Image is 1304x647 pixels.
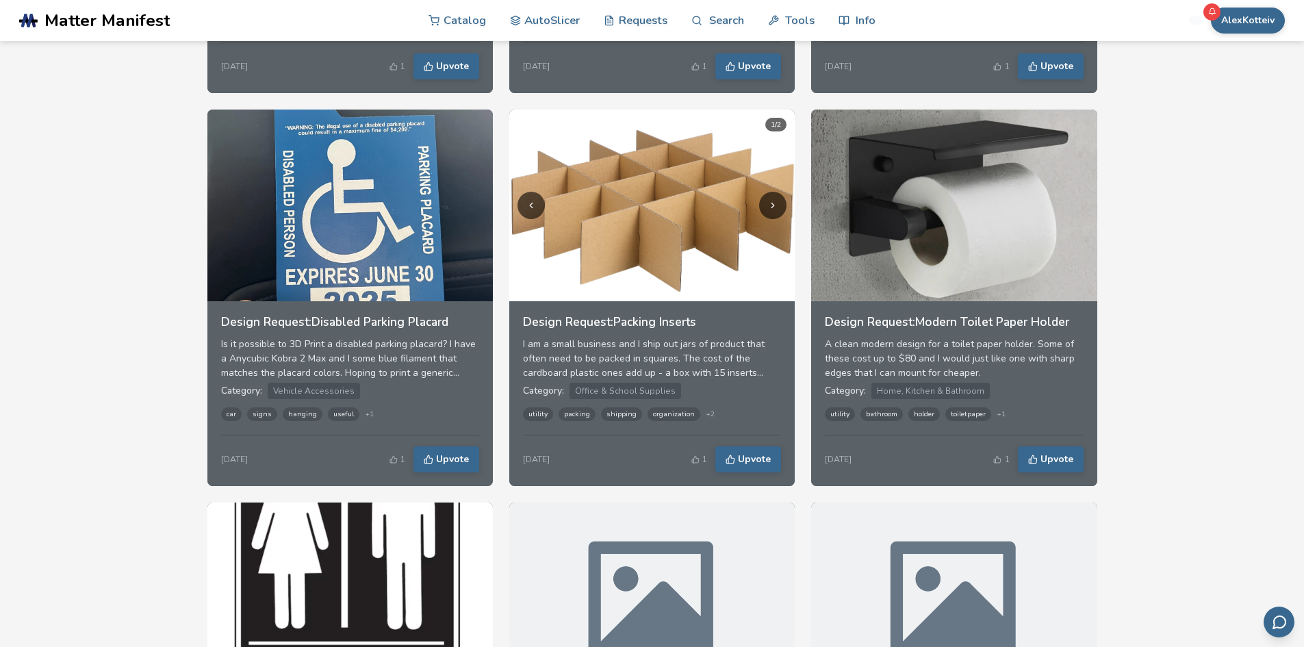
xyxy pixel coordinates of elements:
span: + 2 [706,410,715,418]
span: utility [523,407,553,421]
button: Send feedback via email [1264,607,1294,637]
span: toiletpaper [945,407,991,421]
span: Upvote [738,61,771,72]
span: signs [247,407,277,421]
img: Modern Toilet Paper Holder [811,110,1097,301]
div: A clean modern design for a toilet paper holder. Some of these cost up to $80 and I would just li... [825,337,1083,380]
span: packing [559,407,596,421]
span: Upvote [738,454,771,465]
button: AlexKotteiv [1211,8,1285,34]
span: useful [328,407,359,421]
button: Previous image [517,192,545,219]
button: Upvote [715,53,781,79]
button: Upvote [1018,53,1084,79]
div: [DATE] [221,62,248,71]
a: Design Request:Packing Inserts [523,315,781,337]
h3: Design Request: Packing Inserts [523,315,781,329]
span: + 1 [997,410,1006,418]
button: Upvote [715,446,781,472]
span: Vehicle Accessories [268,383,360,399]
div: [DATE] [825,455,852,464]
span: + 1 [365,410,374,418]
button: Next image [759,192,787,219]
div: I am a small business and I ship out jars of product that often need to be packed in squares. The... [523,337,781,380]
span: 1 [702,62,707,71]
div: 1 / 2 [765,118,787,131]
a: Design Request:Modern Toilet Paper Holder [825,315,1083,337]
button: Go to image 2 [654,288,660,293]
span: Home, Kitchen & Bathroom [871,383,990,399]
span: Upvote [1040,454,1073,465]
span: 1 [400,455,405,464]
img: Disabled Parking Placard [207,110,493,301]
span: Upvote [436,61,469,72]
span: hanging [283,407,322,421]
div: [DATE] [825,62,852,71]
span: Office & School Supplies [570,383,681,399]
div: Is it possible to 3D Print a disabled parking placard? I have a Anycubic Kobra 2 Max and I some b... [221,337,479,380]
span: organization [648,407,700,421]
h3: Design Request: Modern Toilet Paper Holder [825,315,1083,329]
div: [DATE] [523,455,550,464]
button: Go to image 1 [643,288,649,293]
button: Upvote [1018,446,1084,472]
span: Category: [523,384,564,397]
span: shipping [601,407,642,421]
span: Upvote [436,454,469,465]
span: Category: [221,384,262,397]
span: car [221,407,242,421]
span: 1 [702,455,707,464]
span: bathroom [860,407,903,421]
span: 1 [400,62,405,71]
div: [DATE] [523,62,550,71]
h3: Design Request: Disabled Parking Placard [221,315,479,329]
span: Matter Manifest [44,11,170,30]
img: Packing Inserts [509,110,795,301]
span: 1 [1005,62,1010,71]
span: 1 [1005,455,1010,464]
a: Design Request:Disabled Parking Placard [221,315,479,337]
span: utility [825,407,855,421]
span: Category: [825,384,866,397]
button: Upvote [413,446,479,472]
button: Upvote [413,53,479,79]
span: Upvote [1040,61,1073,72]
div: [DATE] [221,455,248,464]
span: holder [908,407,940,421]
